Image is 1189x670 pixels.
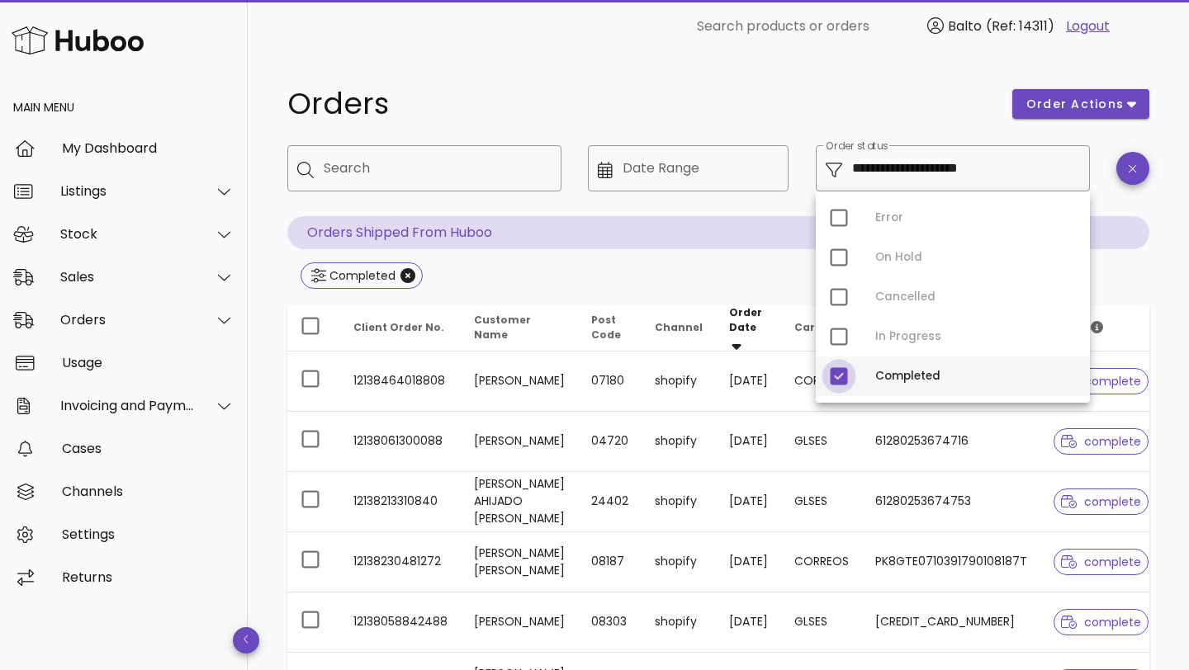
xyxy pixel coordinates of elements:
div: My Dashboard [62,140,234,156]
span: Channel [655,320,703,334]
td: [DATE] [716,472,781,532]
p: Orders Shipped From Huboo [287,216,1149,249]
td: 12138230481272 [340,532,461,592]
span: Balto [948,17,982,35]
td: [PERSON_NAME] [461,352,578,412]
td: CORREOS [781,352,862,412]
span: Order Date [729,305,762,334]
td: GLSES [781,472,862,532]
span: Carrier [794,320,835,334]
div: Invoicing and Payments [60,398,195,413]
span: (Ref: 14311) [986,17,1054,35]
td: shopify [642,592,716,653]
span: complete [1061,556,1141,568]
td: [PERSON_NAME] [PERSON_NAME] [461,532,578,592]
td: shopify [642,412,716,472]
span: Client Order No. [353,320,444,334]
h1: Orders [287,89,992,119]
th: Client Order No. [340,305,461,352]
th: Channel [642,305,716,352]
td: 12138464018808 [340,352,461,412]
th: Carrier [781,305,862,352]
td: [DATE] [716,532,781,592]
td: [CREDIT_CARD_NUMBER] [862,592,1040,653]
td: [DATE] [716,592,781,653]
div: Completed [326,267,396,284]
th: Customer Name [461,305,578,352]
span: order actions [1026,96,1125,113]
td: 24402 [578,472,642,532]
div: Sales [60,269,195,285]
div: Completed [875,370,1077,383]
button: order actions [1012,89,1149,119]
td: CORREOS [781,532,862,592]
td: [PERSON_NAME] [461,412,578,472]
th: Post Code [578,305,642,352]
div: Stock [60,226,195,242]
td: GLSES [781,592,862,653]
td: 07180 [578,352,642,412]
label: Order status [826,140,888,153]
span: Customer Name [474,313,531,342]
td: 12138058842488 [340,592,461,653]
td: 12138213310840 [340,472,461,532]
div: Listings [60,183,195,199]
td: 08187 [578,532,642,592]
td: 12138061300088 [340,412,461,472]
img: Huboo Logo [12,22,144,58]
div: Settings [62,526,234,542]
td: [PERSON_NAME] AHIJADO [PERSON_NAME] [461,472,578,532]
div: Cases [62,441,234,456]
td: shopify [642,532,716,592]
div: Orders [60,312,195,328]
div: Returns [62,569,234,585]
th: Status [1040,305,1162,352]
span: complete [1061,436,1141,447]
td: GLSES [781,412,862,472]
td: 61280253674716 [862,412,1040,472]
td: shopify [642,352,716,412]
td: 08303 [578,592,642,653]
a: Logout [1066,17,1110,36]
button: Close [400,268,415,283]
td: 04720 [578,412,642,472]
td: shopify [642,472,716,532]
td: [DATE] [716,412,781,472]
td: 61280253674753 [862,472,1040,532]
span: complete [1061,375,1141,387]
td: [DATE] [716,352,781,412]
td: [PERSON_NAME] [461,592,578,653]
th: Order Date: Sorted descending. Activate to remove sorting. [716,305,781,352]
span: Post Code [591,313,621,342]
div: Usage [62,355,234,370]
span: complete [1061,496,1141,507]
span: complete [1061,616,1141,628]
div: Channels [62,484,234,499]
td: PK8GTE0710391790108187T [862,532,1040,592]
